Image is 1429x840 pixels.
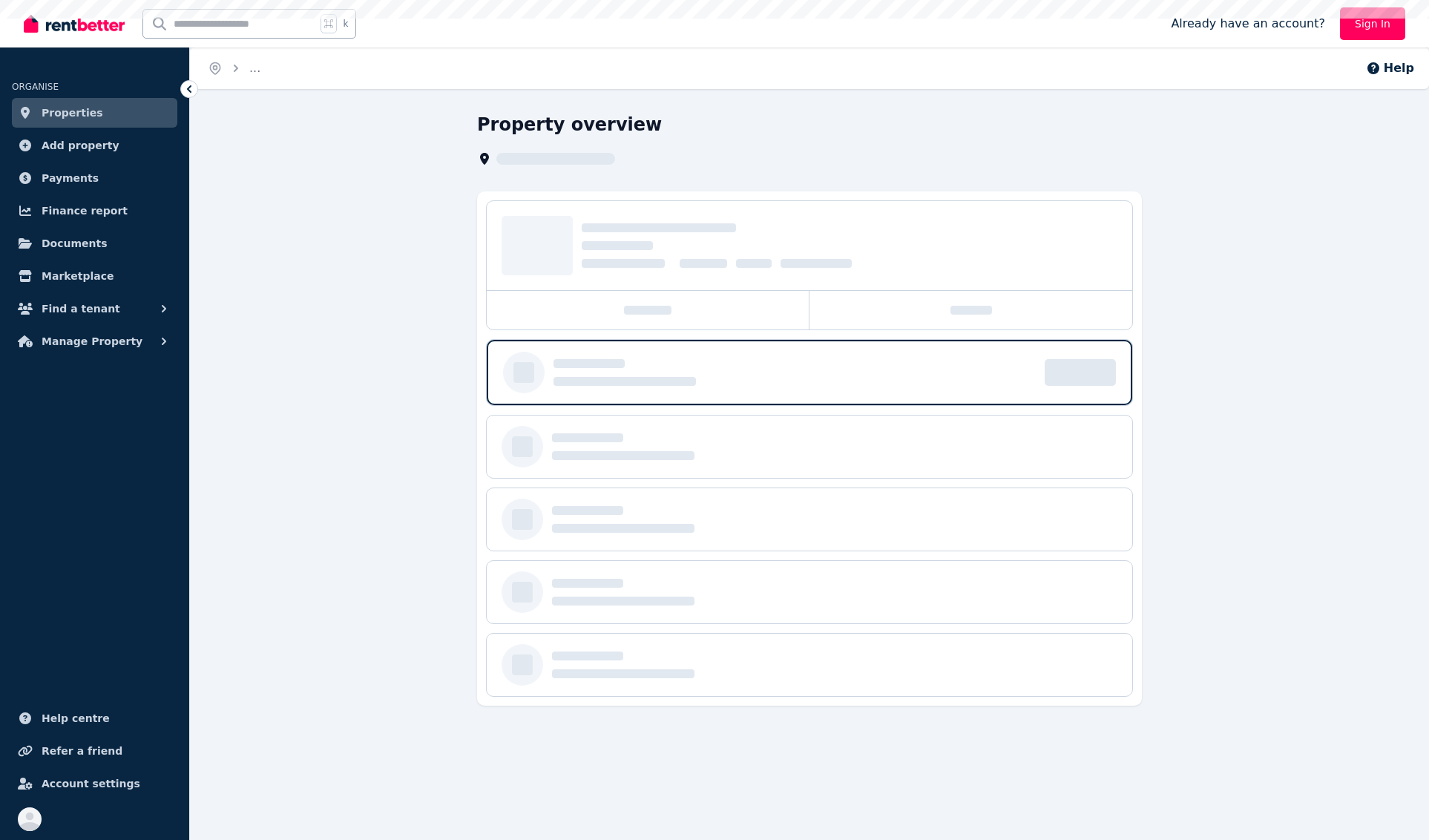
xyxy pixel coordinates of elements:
a: Account settings [12,769,177,798]
span: Documents [42,234,108,252]
span: Add property [42,137,119,154]
span: Manage Property [42,332,142,350]
a: Refer a friend [12,736,177,766]
a: Properties [12,98,177,128]
span: ... [249,61,260,75]
span: Properties [42,104,103,122]
a: Sign In [1340,7,1405,40]
button: Help [1366,59,1414,77]
button: Manage Property [12,327,177,356]
span: Marketplace [42,267,114,285]
a: Help centre [12,703,177,733]
span: Account settings [42,775,140,793]
span: Help centre [42,709,110,727]
span: ORGANISE [12,82,59,92]
span: k [343,18,348,30]
span: Finance report [42,202,128,220]
span: Payments [42,169,99,187]
a: Marketplace [12,261,177,291]
nav: Breadcrumb [190,47,278,89]
button: Find a tenant [12,294,177,324]
h1: Property overview [477,113,662,137]
a: Add property [12,131,177,160]
img: RentBetter [24,13,125,35]
a: Payments [12,163,177,193]
a: Finance report [12,196,177,226]
span: Already have an account? [1171,15,1325,33]
span: Refer a friend [42,742,122,760]
span: Find a tenant [42,300,120,318]
a: Documents [12,229,177,258]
